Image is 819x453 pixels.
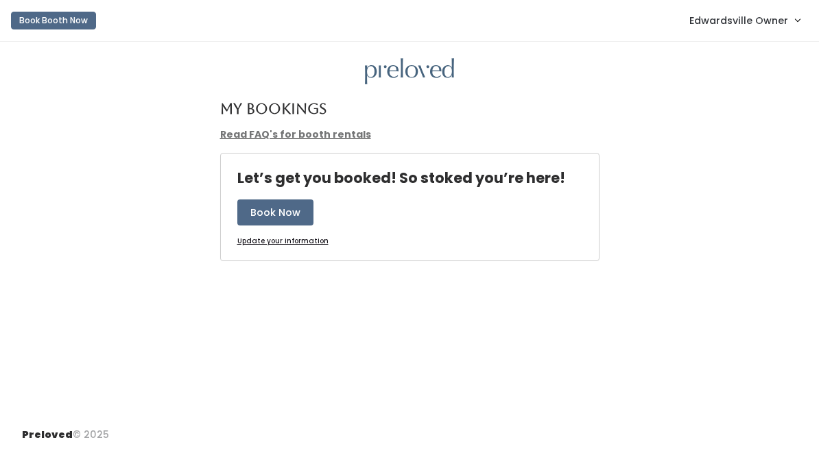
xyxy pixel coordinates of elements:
a: Read FAQ's for booth rentals [220,127,371,141]
u: Update your information [237,236,329,246]
a: Update your information [237,236,329,247]
div: © 2025 [22,417,109,442]
img: preloved logo [365,58,454,85]
button: Book Now [237,199,313,225]
a: Book Booth Now [11,5,96,36]
span: Edwardsville Owner [689,13,788,28]
h4: Let’s get you booked! So stoked you’re here! [237,170,565,186]
span: Preloved [22,428,73,441]
a: Edwardsville Owner [676,5,814,35]
button: Book Booth Now [11,12,96,29]
h4: My Bookings [220,101,327,117]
